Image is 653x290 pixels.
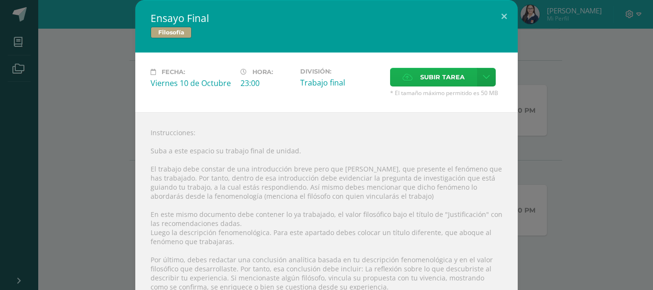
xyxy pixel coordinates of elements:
div: Trabajo final [300,77,382,88]
div: Viernes 10 de Octubre [151,78,233,88]
span: Fecha: [162,68,185,75]
span: Subir tarea [420,68,465,86]
div: 23:00 [240,78,293,88]
label: División: [300,68,382,75]
span: * El tamaño máximo permitido es 50 MB [390,89,502,97]
span: Hora: [252,68,273,75]
span: Filosofía [151,27,192,38]
h2: Ensayo Final [151,11,502,25]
